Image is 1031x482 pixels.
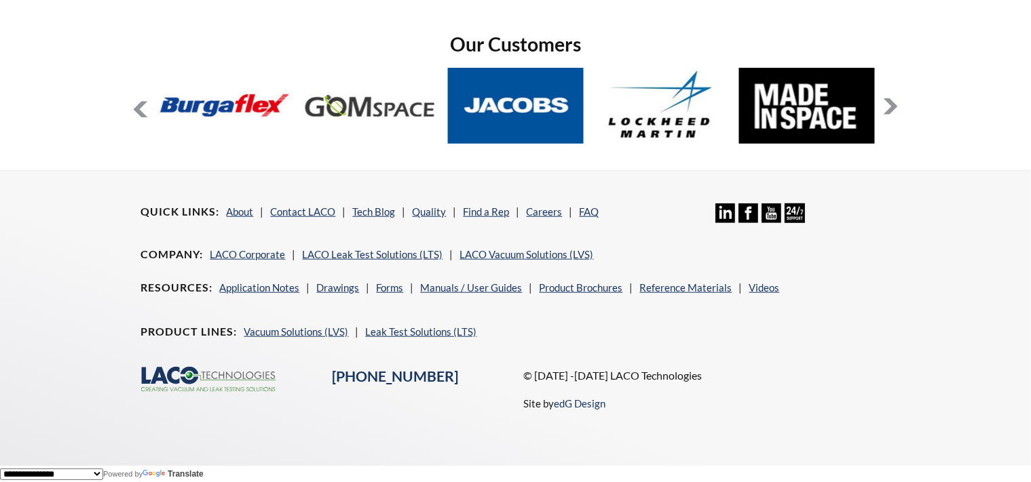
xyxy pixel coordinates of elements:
a: Translate [143,469,204,479]
a: Leak Test Solutions (LTS) [365,325,476,338]
a: Tech Blog [352,205,395,218]
a: Vacuum Solutions (LVS) [244,325,348,338]
a: Careers [526,205,562,218]
h2: Our Customers [132,32,898,57]
a: Manuals / User Guides [420,281,522,294]
img: GOM-Space.jpg [302,68,438,144]
a: Contact LACO [270,205,335,218]
img: Burgaflex.jpg [157,68,293,144]
a: Reference Materials [639,281,732,294]
a: Quality [412,205,446,218]
a: Drawings [316,281,359,294]
img: MadeInSpace.jpg [738,68,874,144]
h4: Company [140,247,203,262]
a: 24/7 Support [785,213,804,225]
a: Videos [749,281,779,294]
h4: Product Lines [140,325,237,339]
img: Jacobs.jpg [447,68,583,144]
a: Product Brochures [539,281,622,294]
a: Application Notes [219,281,299,294]
img: Lockheed-Martin.jpg [593,68,729,144]
a: About [226,205,253,218]
a: Find a Rep [463,205,509,218]
a: Forms [376,281,403,294]
a: LACO Corporate [210,248,285,260]
a: LACO Vacuum Solutions (LVS) [460,248,593,260]
a: edG Design [555,397,606,409]
a: LACO Leak Test Solutions (LTS) [302,248,443,260]
a: FAQ [579,205,599,218]
a: [PHONE_NUMBER] [332,367,458,385]
p: Site by [524,395,606,411]
p: © [DATE] -[DATE] LACO Technologies [524,367,891,384]
h4: Quick Links [140,205,219,219]
img: Google Translate [143,470,168,479]
img: 24/7 Support Icon [785,203,804,223]
h4: Resources [140,281,212,295]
